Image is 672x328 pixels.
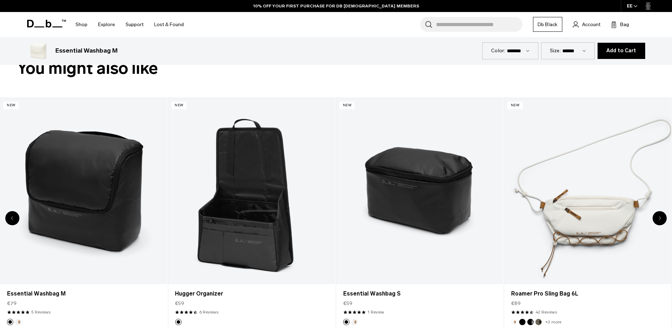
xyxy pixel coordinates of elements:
a: 42 reviews [535,309,557,315]
label: Size: [550,47,561,54]
div: Previous slide [5,211,19,225]
a: Explore [98,12,115,37]
a: +2 more [545,320,561,324]
a: Lost & Found [154,12,184,37]
button: Forest Green [535,319,542,325]
a: Account [573,20,600,29]
button: Oatmilk [511,319,517,325]
a: 5 reviews [31,309,50,315]
a: Essential Washbag S [336,98,503,284]
button: Black Out [7,319,13,325]
span: €79 [7,300,17,307]
button: Oatmilk [351,319,358,325]
img: Essential Washbag M Oatmilk [27,40,50,62]
a: 6 reviews [199,309,218,315]
span: €89 [511,300,521,307]
span: Account [582,21,600,28]
nav: Main Navigation [70,12,189,37]
h3: Essential Washbag M [55,46,118,55]
label: Color: [491,47,505,54]
p: New [508,102,523,109]
button: Bag [611,20,629,29]
div: Next slide [653,211,667,225]
a: Support [126,12,144,37]
a: Roamer Pro Sling Bag 6L [504,98,671,284]
a: Hugger Organizer [175,290,328,298]
p: New [340,102,355,109]
button: Black Out [175,319,181,325]
span: €59 [175,300,184,307]
a: 1 reviews [368,309,384,315]
button: Black Out [519,319,526,325]
a: Hugger Organizer [168,98,335,284]
a: Roamer Pro Sling Bag 6L [511,290,664,298]
p: New [171,102,187,109]
span: €59 [343,300,352,307]
a: Essential Washbag M [7,290,160,298]
p: New [4,102,19,109]
button: Charcoal Grey [527,319,534,325]
a: Shop [75,12,87,37]
button: Add to Cart [598,43,645,59]
span: Add to Cart [606,48,636,54]
button: Black Out [343,319,350,325]
a: Db Black [533,17,562,32]
a: Essential Washbag S [343,290,496,298]
span: Bag [620,21,629,28]
a: 10% OFF YOUR FIRST PURCHASE FOR DB [DEMOGRAPHIC_DATA] MEMBERS [253,3,419,9]
button: Oatmilk [15,319,22,325]
h2: You might also like [17,56,655,81]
